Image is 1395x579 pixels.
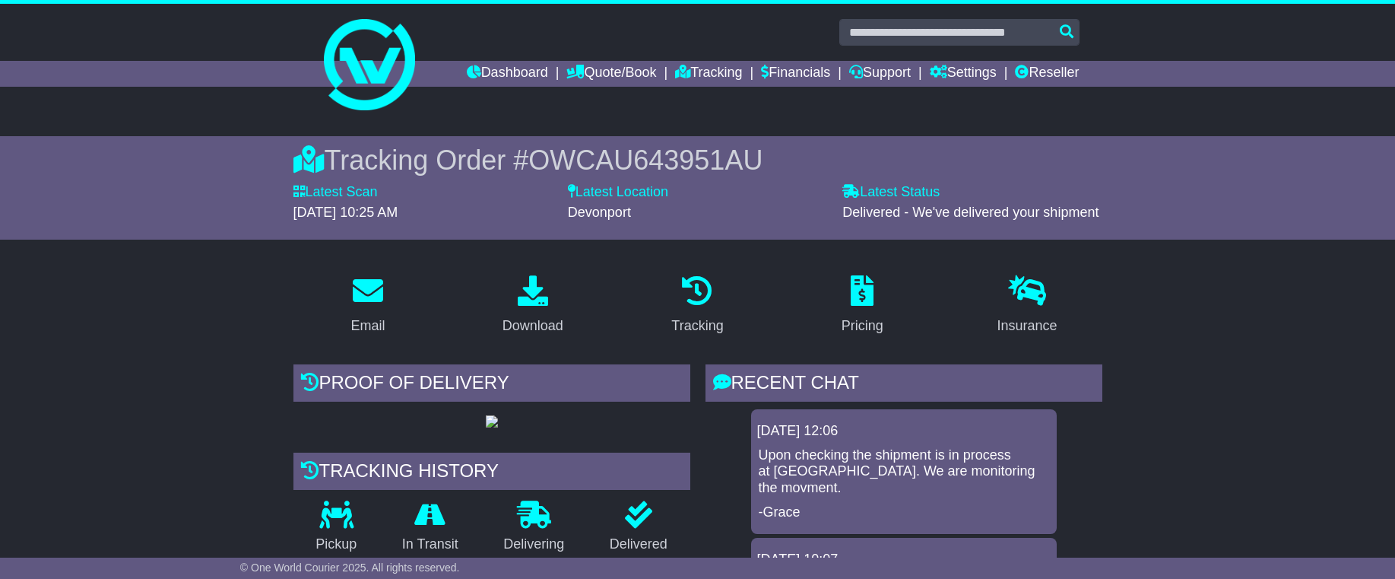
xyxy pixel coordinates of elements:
[493,270,573,342] a: Download
[293,536,380,553] p: Pickup
[759,447,1049,497] p: Upon checking the shipment is in process at [GEOGRAPHIC_DATA]. We are monitoring the movment.
[997,316,1057,336] div: Insurance
[849,61,911,87] a: Support
[568,205,631,220] span: Devonport
[761,61,830,87] a: Financials
[705,364,1102,406] div: RECENT CHAT
[481,536,588,553] p: Delivering
[757,423,1051,440] div: [DATE] 12:06
[759,504,1049,521] p: -Grace
[568,184,668,201] label: Latest Location
[528,145,762,176] span: OWCAU643951AU
[675,61,742,87] a: Tracking
[293,364,690,406] div: Proof of Delivery
[832,270,893,342] a: Pricing
[350,316,385,336] div: Email
[503,316,563,336] div: Download
[842,316,883,336] div: Pricing
[661,270,733,342] a: Tracking
[1015,61,1079,87] a: Reseller
[467,61,548,87] a: Dashboard
[671,316,723,336] div: Tracking
[240,562,460,574] span: © One World Courier 2025. All rights reserved.
[566,61,656,87] a: Quote/Book
[757,552,1051,568] div: [DATE] 10:07
[293,144,1102,177] div: Tracking Order #
[341,270,395,342] a: Email
[379,536,481,553] p: In Transit
[587,536,690,553] p: Delivered
[842,184,940,201] label: Latest Status
[930,61,997,87] a: Settings
[293,184,378,201] label: Latest Scan
[293,453,690,494] div: Tracking history
[988,270,1067,342] a: Insurance
[486,415,498,428] img: GetPodImage
[842,205,1099,220] span: Delivered - We've delivered your shipment
[293,205,398,220] span: [DATE] 10:25 AM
